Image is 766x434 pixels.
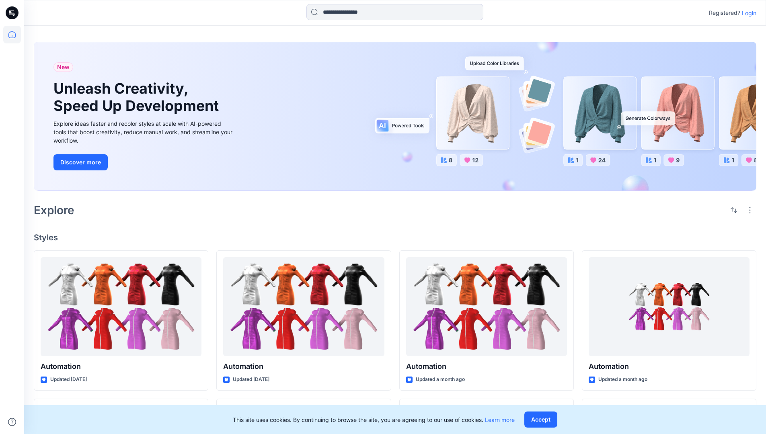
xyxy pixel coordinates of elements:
div: Explore ideas faster and recolor styles at scale with AI-powered tools that boost creativity, red... [53,119,234,145]
a: Discover more [53,154,234,170]
h4: Styles [34,233,756,242]
p: Updated a month ago [416,375,465,384]
a: Automation [41,257,201,356]
span: New [57,62,70,72]
h1: Unleash Creativity, Speed Up Development [53,80,222,115]
p: This site uses cookies. By continuing to browse the site, you are agreeing to our use of cookies. [233,416,515,424]
p: Registered? [709,8,740,18]
button: Accept [524,411,557,428]
p: Automation [406,361,567,372]
h2: Explore [34,204,74,217]
p: Automation [223,361,384,372]
p: Updated [DATE] [233,375,269,384]
a: Automation [223,257,384,356]
a: Learn more [485,416,515,423]
p: Automation [41,361,201,372]
button: Discover more [53,154,108,170]
p: Updated [DATE] [50,375,87,384]
p: Updated a month ago [598,375,647,384]
p: Automation [589,361,750,372]
a: Automation [406,257,567,356]
p: Login [742,9,756,17]
a: Automation [589,257,750,356]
